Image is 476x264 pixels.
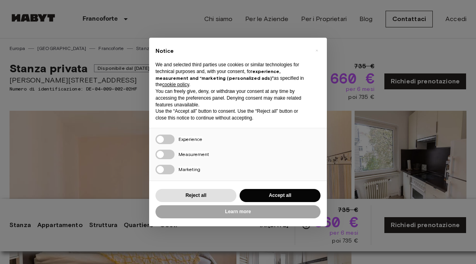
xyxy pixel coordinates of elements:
p: We and selected third parties use cookies or similar technologies for technical purposes and, wit... [155,62,308,88]
p: You can freely give, deny, or withdraw your consent at any time by accessing the preferences pane... [155,88,308,108]
span: Experience [178,136,202,142]
button: Accept all [240,189,321,202]
p: Use the “Accept all” button to consent. Use the “Reject all” button or close this notice to conti... [155,108,308,121]
h2: Notice [155,47,308,55]
a: cookie policy [162,82,189,87]
button: Close this notice [310,44,323,57]
button: Learn more [155,205,321,218]
strong: experience, measurement and “marketing (personalized ads)” [155,68,280,81]
span: × [315,46,318,55]
button: Reject all [155,189,236,202]
span: Marketing [178,166,200,172]
span: Measurement [178,151,209,157]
